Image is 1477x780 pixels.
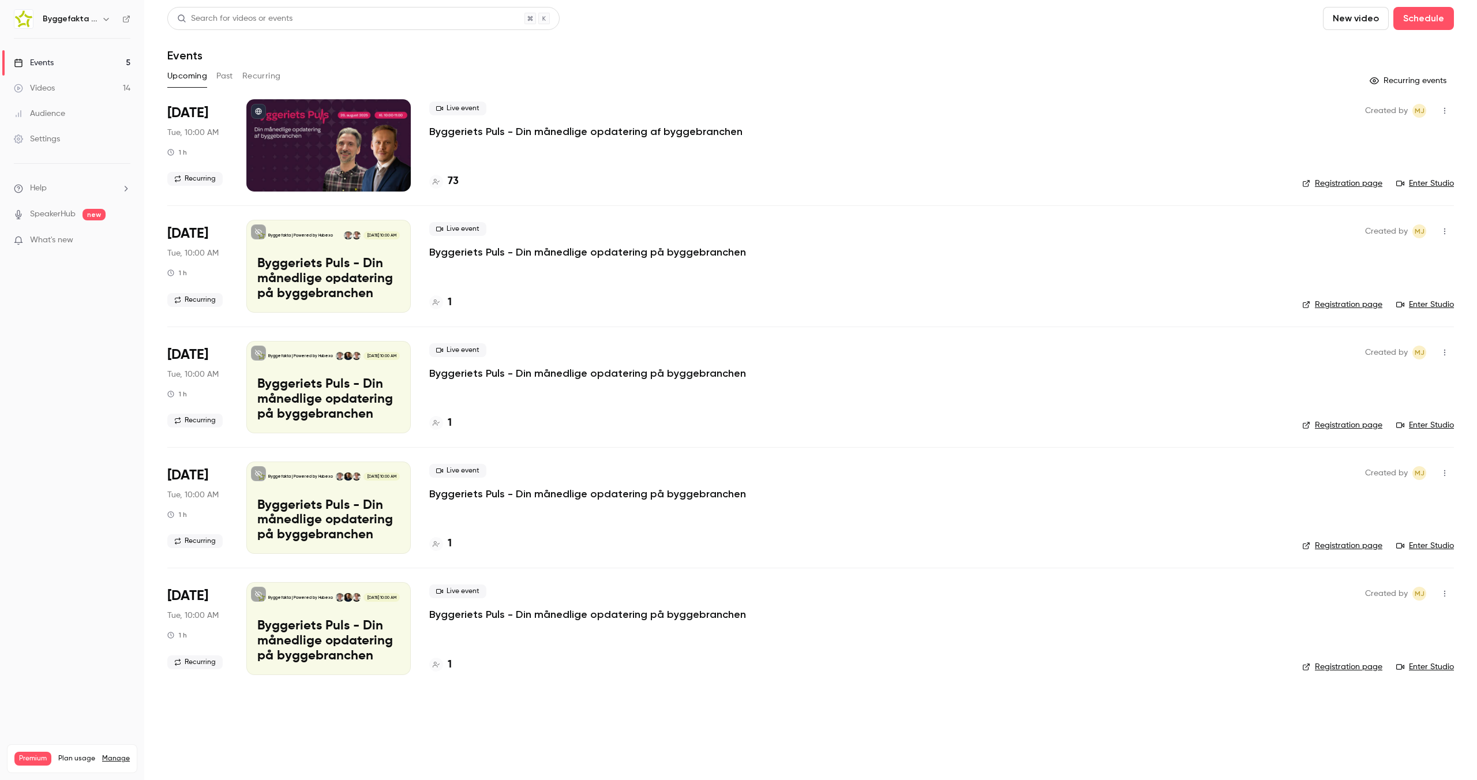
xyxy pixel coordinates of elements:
span: [DATE] 10:00 AM [363,352,399,360]
button: Past [216,67,233,85]
span: Premium [14,752,51,766]
span: Mads Toft Jensen [1412,466,1426,480]
a: Byggeriets Puls - Din månedlige opdatering på byggebranchen [429,245,746,259]
span: MJ [1415,346,1424,359]
span: MJ [1415,224,1424,238]
p: Byggeriets Puls - Din månedlige opdatering på byggebranchen [257,498,400,543]
div: Domain: [DOMAIN_NAME] [30,30,127,39]
span: What's new [30,234,73,246]
h4: 73 [448,174,459,189]
img: Lasse Lundqvist [336,352,344,360]
img: Lasse Lundqvist [336,472,344,481]
span: Mads Toft Jensen [1412,346,1426,359]
p: Byggefakta | Powered by Hubexo [268,595,333,601]
a: Byggeriets Puls - Din månedlige opdatering på byggebranchenByggefakta | Powered by HubexoRasmus S... [246,582,411,674]
span: Recurring [167,655,223,669]
span: Mads Toft Jensen [1412,587,1426,601]
a: SpeakerHub [30,208,76,220]
span: Plan usage [58,754,95,763]
button: Recurring events [1364,72,1454,90]
button: New video [1323,7,1389,30]
div: 1 h [167,510,187,519]
span: Live event [429,464,486,478]
div: Oct 28 Tue, 10:00 AM (Europe/Copenhagen) [167,341,228,433]
img: website_grey.svg [18,30,28,39]
span: Mads Toft Jensen [1412,104,1426,118]
h4: 1 [448,415,452,431]
img: tab_domain_overview_orange.svg [31,67,40,76]
a: 1 [429,295,452,310]
p: Byggeriets Puls - Din månedlige opdatering på byggebranchen [257,257,400,301]
div: Search for videos or events [177,13,293,25]
span: Mads Toft Jensen [1412,224,1426,238]
div: Domain Overview [44,68,103,76]
a: Enter Studio [1396,299,1454,310]
span: Created by [1365,224,1408,238]
span: Tue, 10:00 AM [167,610,219,621]
span: [DATE] 10:00 AM [363,231,399,239]
p: Byggefakta | Powered by Hubexo [268,474,333,479]
span: Created by [1365,587,1408,601]
h1: Events [167,48,203,62]
a: Byggeriets Puls - Din månedlige opdatering på byggebranchen [429,607,746,621]
a: Registration page [1302,540,1382,552]
button: Upcoming [167,67,207,85]
span: MJ [1415,104,1424,118]
a: 1 [429,657,452,673]
span: Recurring [167,534,223,548]
img: Thomas Simonsen [344,593,352,601]
span: MJ [1415,587,1424,601]
h6: Byggefakta | Powered by Hubexo [43,13,97,25]
a: 1 [429,415,452,431]
img: Rasmus Schulian [353,231,361,239]
div: v 4.0.25 [32,18,57,28]
a: Registration page [1302,661,1382,673]
img: Thomas Simonsen [344,472,352,481]
div: Settings [14,133,60,145]
span: [DATE] 10:00 AM [363,593,399,601]
div: 1 h [167,631,187,640]
p: Byggefakta | Powered by Hubexo [268,232,333,238]
span: Recurring [167,293,223,307]
a: Enter Studio [1396,661,1454,673]
img: Thomas Simonsen [344,352,352,360]
span: Created by [1365,346,1408,359]
span: [DATE] 10:00 AM [363,472,399,481]
p: Byggeriets Puls - Din månedlige opdatering på byggebranchen [257,619,400,663]
a: Manage [102,754,130,763]
img: Lasse Lundqvist [336,593,344,601]
span: Recurring [167,414,223,427]
div: Dec 30 Tue, 10:00 AM (Europe/Copenhagen) [167,582,228,674]
span: [DATE] [167,587,208,605]
a: Registration page [1302,299,1382,310]
img: logo_orange.svg [18,18,28,28]
span: Tue, 10:00 AM [167,489,219,501]
button: Schedule [1393,7,1454,30]
a: Registration page [1302,178,1382,189]
a: Enter Studio [1396,540,1454,552]
a: Byggeriets Puls - Din månedlige opdatering af byggebranchen [429,125,743,138]
img: Byggefakta | Powered by Hubexo [14,10,33,28]
span: Live event [429,102,486,115]
div: Audience [14,108,65,119]
a: Registration page [1302,419,1382,431]
span: new [83,209,106,220]
img: Rasmus Schulian [353,593,361,601]
li: help-dropdown-opener [14,182,130,194]
span: [DATE] [167,346,208,364]
div: 1 h [167,148,187,157]
div: Sep 30 Tue, 10:00 AM (Europe/Copenhagen) [167,220,228,312]
span: Created by [1365,466,1408,480]
span: Live event [429,584,486,598]
div: Events [14,57,54,69]
p: Byggeriets Puls - Din månedlige opdatering på byggebranchen [257,377,400,422]
p: Byggefakta | Powered by Hubexo [268,353,333,359]
a: Enter Studio [1396,178,1454,189]
a: Byggeriets Puls - Din månedlige opdatering på byggebranchen [429,487,746,501]
div: Videos [14,82,55,94]
div: Nov 25 Tue, 10:00 AM (Europe/Copenhagen) [167,462,228,554]
a: 73 [429,174,459,189]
